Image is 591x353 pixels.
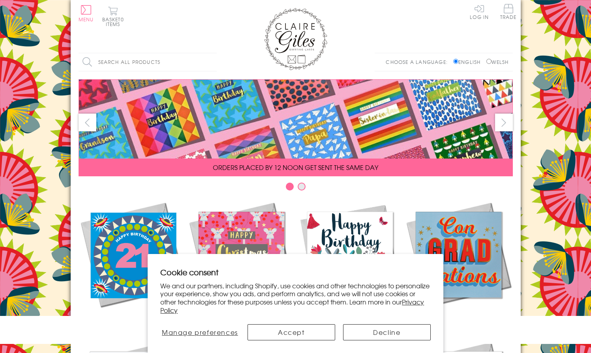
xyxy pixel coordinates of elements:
[106,16,124,28] span: 0 items
[107,315,158,324] span: New Releases
[386,58,452,65] p: Choose a language:
[286,183,294,191] button: Carousel Page 1 (Current Slide)
[453,59,458,64] input: English
[209,53,217,71] input: Search
[79,5,94,22] button: Menu
[160,282,431,314] p: We and our partners, including Shopify, use cookies and other technologies to personalize your ex...
[160,324,239,340] button: Manage preferences
[213,162,378,172] span: ORDERS PLACED BY 12 NOON GET SENT THE SAME DAY
[79,16,94,23] span: Menu
[79,200,187,324] a: New Releases
[162,327,238,337] span: Manage preferences
[264,8,327,70] img: Claire Giles Greetings Cards
[500,4,517,19] span: Trade
[160,297,424,315] a: Privacy Policy
[79,114,96,131] button: prev
[298,183,306,191] button: Carousel Page 2
[495,114,513,131] button: next
[296,200,404,324] a: Birthdays
[79,182,513,194] div: Carousel Pagination
[404,200,513,324] a: Academic
[486,59,492,64] input: Welsh
[102,6,124,26] button: Basket0 items
[486,58,509,65] label: Welsh
[438,315,479,324] span: Academic
[79,53,217,71] input: Search all products
[500,4,517,21] a: Trade
[248,324,335,340] button: Accept
[453,58,484,65] label: English
[470,4,489,19] a: Log In
[343,324,431,340] button: Decline
[160,267,431,278] h2: Cookie consent
[187,200,296,324] a: Christmas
